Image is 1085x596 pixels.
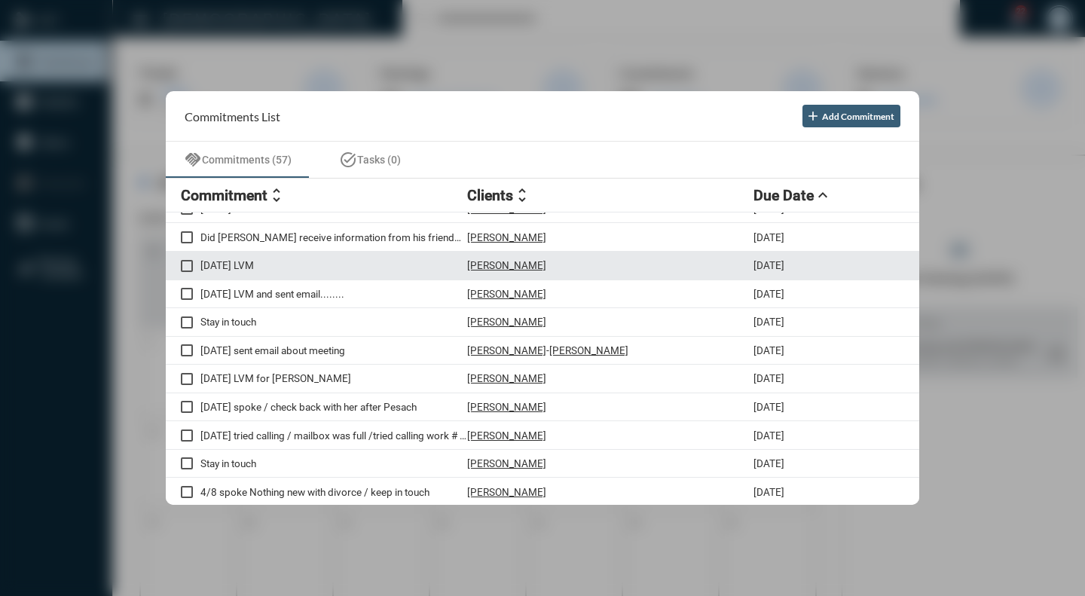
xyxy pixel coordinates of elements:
[753,401,784,413] p: [DATE]
[467,429,546,442] p: [PERSON_NAME]
[202,154,292,166] span: Commitments (57)
[753,429,784,442] p: [DATE]
[467,231,546,243] p: [PERSON_NAME]
[467,259,546,271] p: [PERSON_NAME]
[467,457,546,469] p: [PERSON_NAME]
[753,288,784,300] p: [DATE]
[200,288,467,300] p: [DATE] LVM and sent email........
[753,372,784,384] p: [DATE]
[753,187,814,204] h2: Due Date
[200,231,467,243] p: Did [PERSON_NAME] receive information from his friend who lives in [GEOGRAPHIC_DATA] worth $50mil...
[467,187,513,204] h2: Clients
[814,186,832,204] mat-icon: expand_less
[467,288,546,300] p: [PERSON_NAME]
[184,151,202,169] mat-icon: handshake
[467,401,546,413] p: [PERSON_NAME]
[181,187,267,204] h2: Commitment
[267,186,286,204] mat-icon: unfold_more
[753,231,784,243] p: [DATE]
[467,486,546,498] p: [PERSON_NAME]
[200,486,467,498] p: 4/8 spoke Nothing new with divorce / keep in touch
[200,401,467,413] p: [DATE] spoke / check back with her after Pesach
[753,259,784,271] p: [DATE]
[753,344,784,356] p: [DATE]
[200,316,467,328] p: Stay in touch
[339,151,357,169] mat-icon: task_alt
[546,344,549,356] p: -
[200,259,467,271] p: [DATE] LVM
[513,186,531,204] mat-icon: unfold_more
[467,372,546,384] p: [PERSON_NAME]
[753,457,784,469] p: [DATE]
[753,486,784,498] p: [DATE]
[467,316,546,328] p: [PERSON_NAME]
[200,344,467,356] p: [DATE] sent email about meeting
[200,372,467,384] p: [DATE] LVM for [PERSON_NAME]
[200,457,467,469] p: Stay in touch
[200,429,467,442] p: [DATE] tried calling / mailbox was full /tried calling work # / not in service
[467,344,546,356] p: [PERSON_NAME]
[802,105,900,127] button: Add Commitment
[185,109,280,124] h2: Commitments List
[357,154,401,166] span: Tasks (0)
[753,316,784,328] p: [DATE]
[805,109,821,124] mat-icon: add
[549,344,628,356] p: [PERSON_NAME]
